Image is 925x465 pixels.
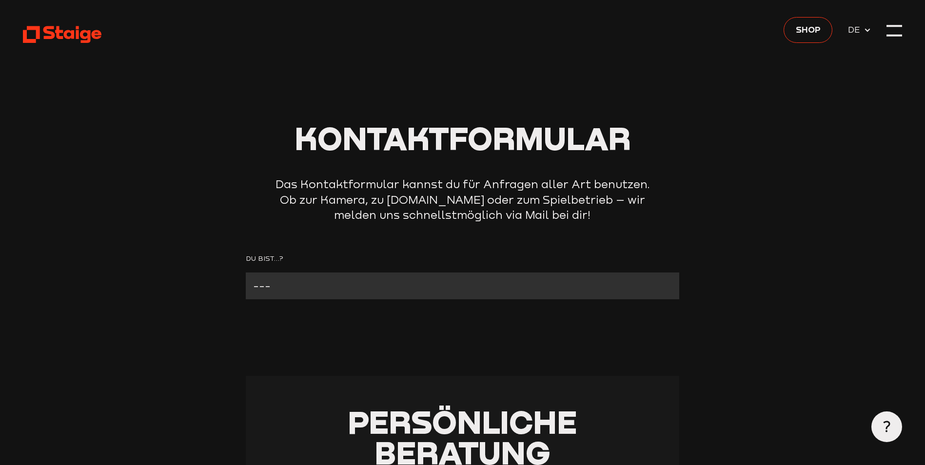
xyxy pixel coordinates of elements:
[796,22,821,36] span: Shop
[848,23,864,37] span: DE
[784,17,832,43] a: Shop
[295,119,631,157] span: Kontaktformular
[246,253,679,265] label: Du bist...?
[268,176,658,222] p: Das Kontaktformular kannst du für Anfragen aller Art benutzen. Ob zur Kamera, zu [DOMAIN_NAME] od...
[246,253,679,299] form: Contact form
